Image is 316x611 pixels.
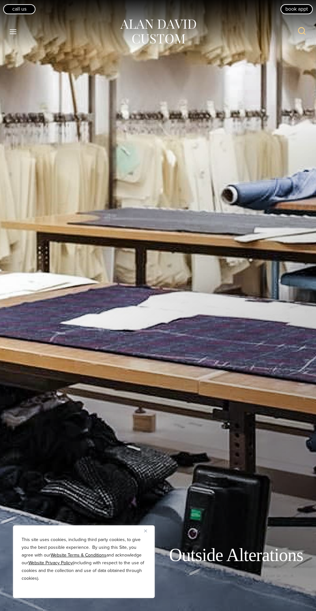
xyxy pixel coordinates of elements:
[169,544,303,566] h1: Outside Alterations
[294,24,310,39] button: View Search Form
[22,536,146,582] p: This site uses cookies, including third party cookies, to give you the best possible experience. ...
[28,559,73,566] a: Website Privacy Policy
[51,552,106,558] a: Website Terms & Conditions
[119,17,197,46] img: Alan David Custom
[3,4,35,14] a: Call Us
[144,529,147,532] img: Close
[281,4,313,14] a: book appt
[144,527,152,535] button: Close
[6,26,20,37] button: Open menu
